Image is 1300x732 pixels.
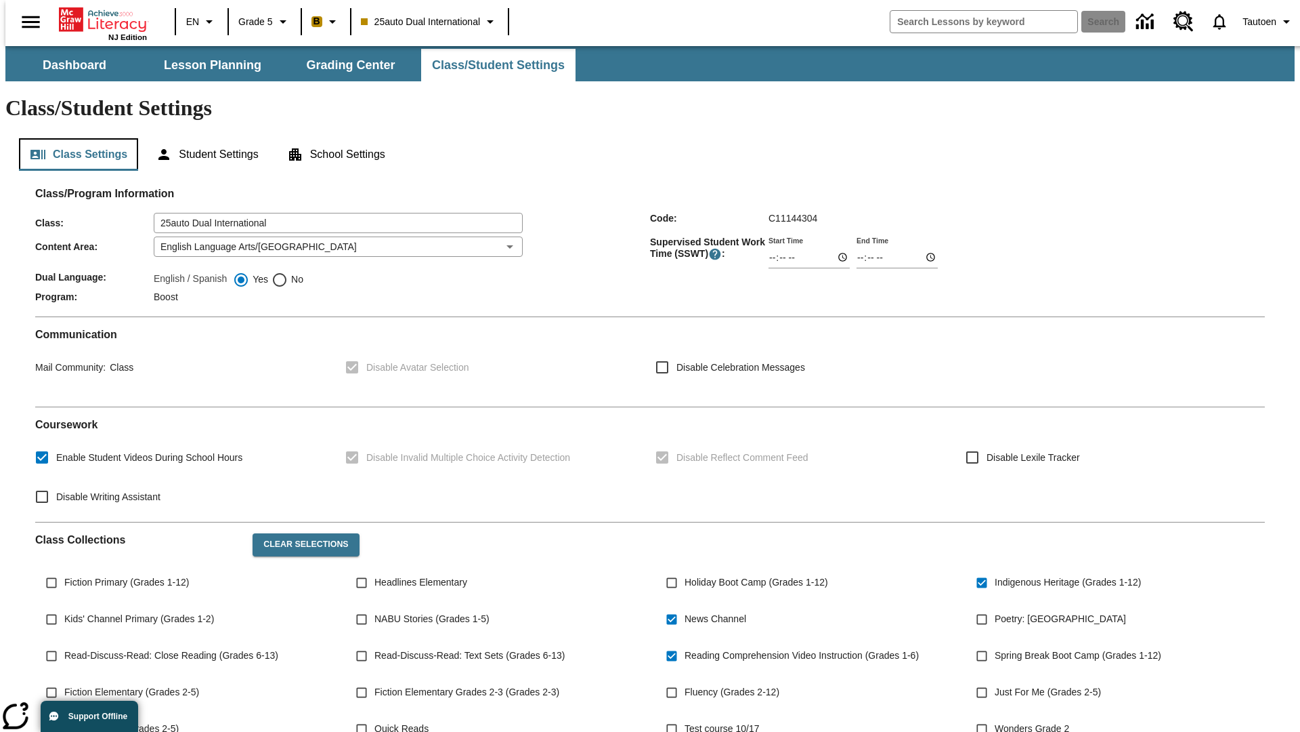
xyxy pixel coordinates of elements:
[180,9,223,34] button: Language: EN, Select a language
[313,13,320,30] span: B
[35,291,154,302] span: Program :
[64,649,278,663] span: Read-Discuss-Read: Close Reading (Grades 6-13)
[995,685,1101,699] span: Just For Me (Grades 2-5)
[890,11,1077,33] input: search field
[56,490,160,504] span: Disable Writing Assistant
[154,272,227,288] label: English / Spanish
[374,575,467,590] span: Headlines Elementary
[41,701,138,732] button: Support Offline
[374,612,490,626] span: NABU Stories (Grades 1-5)
[145,138,269,171] button: Student Settings
[995,649,1161,663] span: Spring Break Boot Camp (Grades 1-12)
[650,213,768,224] span: Code :
[7,49,142,81] button: Dashboard
[106,362,133,373] span: Class
[685,685,779,699] span: Fluency (Grades 2-12)
[276,138,396,171] button: School Settings
[35,362,106,373] span: Mail Community :
[1202,4,1237,39] a: Notifications
[233,9,297,34] button: Grade: Grade 5, Select a grade
[64,685,199,699] span: Fiction Elementary (Grades 2-5)
[857,235,888,245] label: End Time
[421,49,576,81] button: Class/Student Settings
[43,58,106,73] span: Dashboard
[35,272,154,283] span: Dual Language :
[35,418,1265,511] div: Coursework
[145,49,280,81] button: Lesson Planning
[361,15,480,29] span: 25auto Dual International
[164,58,261,73] span: Lesson Planning
[35,201,1265,306] div: Class/Program Information
[366,361,469,375] span: Disable Avatar Selection
[154,237,523,257] div: English Language Arts/[GEOGRAPHIC_DATA]
[676,361,805,375] span: Disable Celebration Messages
[995,612,1126,626] span: Poetry: [GEOGRAPHIC_DATA]
[19,138,138,171] button: Class Settings
[768,235,803,245] label: Start Time
[68,712,127,721] span: Support Offline
[306,9,346,34] button: Boost Class color is peach. Change class color
[676,451,808,465] span: Disable Reflect Comment Feed
[238,15,273,29] span: Grade 5
[5,96,1295,121] h1: Class/Student Settings
[5,46,1295,81] div: SubNavbar
[64,612,214,626] span: Kids' Channel Primary (Grades 1-2)
[1242,15,1276,29] span: Tautoen
[154,213,523,233] input: Class
[108,33,147,41] span: NJ Edition
[987,451,1080,465] span: Disable Lexile Tracker
[35,218,154,228] span: Class :
[995,575,1141,590] span: Indigenous Heritage (Grades 1-12)
[249,272,268,287] span: Yes
[35,328,1265,396] div: Communication
[35,241,154,252] span: Content Area :
[685,575,828,590] span: Holiday Boot Camp (Grades 1-12)
[650,237,768,261] span: Supervised Student Work Time (SSWT) :
[306,58,395,73] span: Grading Center
[288,272,303,287] span: No
[35,533,242,546] h2: Class Collections
[35,418,1265,431] h2: Course work
[5,49,577,81] div: SubNavbar
[35,328,1265,341] h2: Communication
[19,138,1281,171] div: Class/Student Settings
[685,612,746,626] span: News Channel
[1165,3,1202,40] a: Resource Center, Will open in new tab
[708,247,722,261] button: Supervised Student Work Time is the timeframe when students can take LevelSet and when lessons ar...
[59,5,147,41] div: Home
[1237,9,1300,34] button: Profile/Settings
[59,6,147,33] a: Home
[11,2,51,42] button: Open side menu
[355,9,504,34] button: Class: 25auto Dual International, Select your class
[768,213,817,224] span: C11144304
[374,685,559,699] span: Fiction Elementary Grades 2-3 (Grades 2-3)
[186,15,199,29] span: EN
[366,451,570,465] span: Disable Invalid Multiple Choice Activity Detection
[432,58,565,73] span: Class/Student Settings
[1128,3,1165,41] a: Data Center
[253,533,359,556] button: Clear Selections
[154,291,178,302] span: Boost
[685,649,919,663] span: Reading Comprehension Video Instruction (Grades 1-6)
[283,49,418,81] button: Grading Center
[35,187,1265,200] h2: Class/Program Information
[64,575,189,590] span: Fiction Primary (Grades 1-12)
[374,649,565,663] span: Read-Discuss-Read: Text Sets (Grades 6-13)
[56,451,242,465] span: Enable Student Videos During School Hours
